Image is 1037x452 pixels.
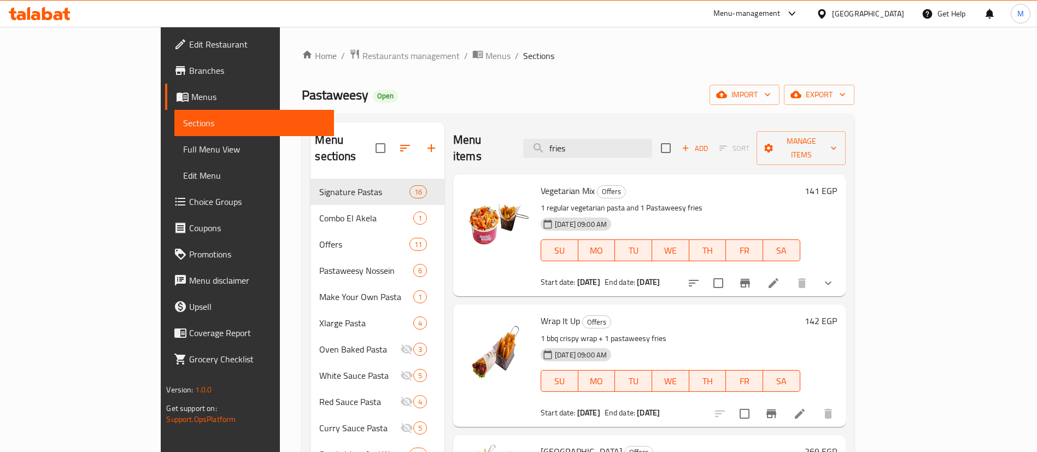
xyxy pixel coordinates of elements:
span: End date: [605,406,635,420]
div: Make Your Own Pasta1 [310,284,444,310]
div: items [413,316,427,330]
span: Coverage Report [189,326,325,339]
div: Oven Baked Pasta3 [310,336,444,362]
div: Red Sauce Pasta4 [310,389,444,415]
li: / [464,49,468,62]
span: Edit Menu [183,169,325,182]
div: Red Sauce Pasta [319,395,400,408]
a: Grocery Checklist [165,346,334,372]
span: Open [373,91,398,101]
a: Support.OpsPlatform [166,412,236,426]
a: Full Menu View [174,136,334,162]
span: Make Your Own Pasta [319,290,413,303]
h2: Menu items [453,132,511,165]
span: Curry Sauce Pasta [319,421,400,435]
svg: Inactive section [400,343,413,356]
button: TU [615,370,652,392]
b: [DATE] [577,406,600,420]
span: SA [768,373,796,389]
a: Choice Groups [165,189,334,215]
button: SU [541,239,578,261]
span: Select section first [712,140,757,157]
span: SU [546,243,574,259]
span: Combo El Akela [319,212,413,225]
span: WE [657,373,685,389]
a: Coverage Report [165,320,334,346]
a: Menu disclaimer [165,267,334,293]
span: Manage items [765,134,836,162]
button: delete [789,270,815,296]
span: Add item [677,140,712,157]
a: Menus [472,49,511,63]
span: Xlarge Pasta [319,316,413,330]
span: Signature Pastas [319,185,409,198]
img: Wrap It Up [462,313,532,383]
button: WE [652,370,689,392]
div: Curry Sauce Pasta5 [310,415,444,441]
span: 5 [414,423,426,433]
span: Offers [583,316,611,328]
img: Vegetarian Mix [462,183,532,253]
span: Start date: [541,275,576,289]
div: Combo El Akela1 [310,205,444,231]
div: items [413,264,427,277]
span: Sections [183,116,325,130]
div: items [409,238,427,251]
div: Offers [582,315,611,328]
div: Menu-management [713,7,781,20]
svg: Inactive section [400,369,413,382]
span: MO [583,373,611,389]
button: FR [726,239,763,261]
svg: Inactive section [400,395,413,408]
a: Sections [174,110,334,136]
span: Grocery Checklist [189,353,325,366]
a: Branches [165,57,334,84]
div: Xlarge Pasta4 [310,310,444,336]
span: Pastaweesy Nossein [319,264,413,277]
a: Coupons [165,215,334,241]
div: items [413,343,427,356]
span: End date: [605,275,635,289]
button: WE [652,239,689,261]
a: Menus [165,84,334,110]
div: Offers [319,238,409,251]
div: Oven Baked Pasta [319,343,400,356]
button: Add [677,140,712,157]
span: 6 [414,266,426,276]
span: TH [694,243,722,259]
span: FR [730,373,759,389]
span: TU [619,243,648,259]
span: 1 [414,213,426,224]
div: items [413,369,427,382]
span: import [718,88,771,102]
span: Get support on: [166,401,216,415]
span: Menu disclaimer [189,274,325,287]
span: White Sauce Pasta [319,369,400,382]
span: Menus [191,90,325,103]
div: Signature Pastas16 [310,179,444,205]
div: Offers11 [310,231,444,257]
span: Promotions [189,248,325,261]
span: Choice Groups [189,195,325,208]
span: Add [680,142,710,155]
span: Select section [654,137,677,160]
span: Upsell [189,300,325,313]
span: WE [657,243,685,259]
li: / [341,49,345,62]
span: Wrap It Up [541,313,580,329]
button: Add section [418,135,444,161]
a: Edit menu item [793,407,806,420]
div: items [409,185,427,198]
button: export [784,85,854,105]
span: Sections [523,49,554,62]
span: export [793,88,846,102]
span: Edit Restaurant [189,38,325,51]
span: Select to update [707,272,730,295]
span: 3 [414,344,426,355]
span: Sort sections [392,135,418,161]
div: Offers [597,185,626,198]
